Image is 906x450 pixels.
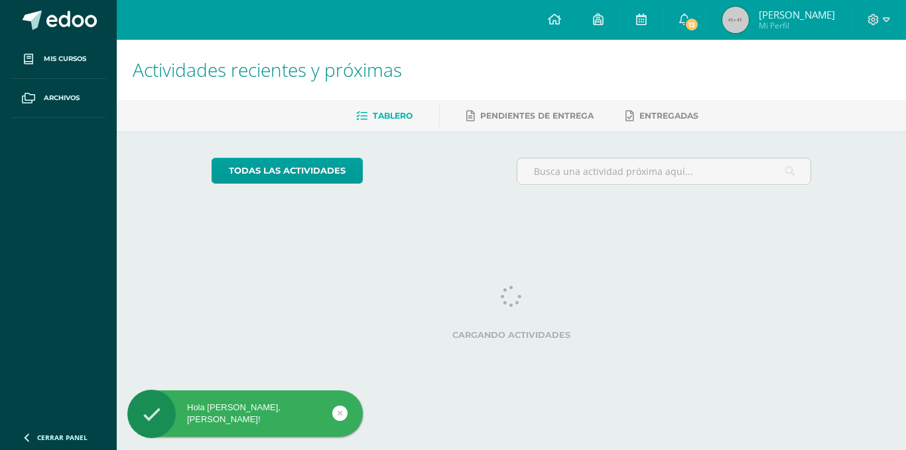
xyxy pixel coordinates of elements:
[639,111,698,121] span: Entregadas
[11,40,106,79] a: Mis cursos
[625,105,698,127] a: Entregadas
[466,105,594,127] a: Pendientes de entrega
[44,54,86,64] span: Mis cursos
[212,330,812,340] label: Cargando actividades
[356,105,413,127] a: Tablero
[127,402,363,425] div: Hola [PERSON_NAME], [PERSON_NAME]!
[373,111,413,121] span: Tablero
[684,17,699,32] span: 13
[517,158,811,184] input: Busca una actividad próxima aquí...
[722,7,749,33] img: 45x45
[480,111,594,121] span: Pendientes de entrega
[44,93,80,103] span: Archivos
[11,79,106,118] a: Archivos
[37,433,88,442] span: Cerrar panel
[133,57,402,82] span: Actividades recientes y próximas
[759,8,835,21] span: [PERSON_NAME]
[759,20,835,31] span: Mi Perfil
[212,158,363,184] a: todas las Actividades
